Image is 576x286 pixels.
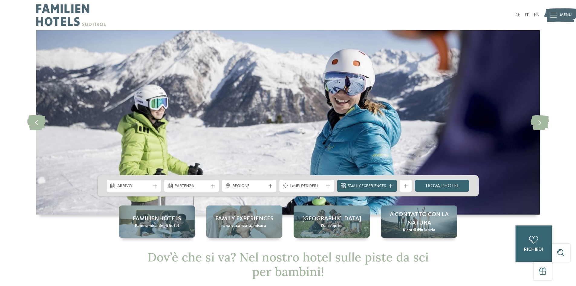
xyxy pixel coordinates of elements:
span: Panoramica degli hotel [135,223,179,229]
span: Una vacanza su misura [223,223,266,229]
span: Partenza [175,183,208,189]
span: Arrivo [117,183,151,189]
a: Hotel sulle piste da sci per bambini: divertimento senza confini [GEOGRAPHIC_DATA] Da scoprire [294,205,370,238]
a: Hotel sulle piste da sci per bambini: divertimento senza confini Family experiences Una vacanza s... [206,205,282,238]
span: A contatto con la natura [387,210,451,227]
span: Familienhotels [133,215,181,223]
a: Hotel sulle piste da sci per bambini: divertimento senza confini Familienhotels Panoramica degli ... [119,205,195,238]
span: [GEOGRAPHIC_DATA] [302,215,361,223]
span: Family experiences [215,215,273,223]
a: Hotel sulle piste da sci per bambini: divertimento senza confini A contatto con la natura Ricordi... [381,205,457,238]
span: richiedi [524,247,543,252]
img: Hotel sulle piste da sci per bambini: divertimento senza confini [36,30,540,215]
a: IT [525,13,529,18]
a: EN [534,13,540,18]
span: I miei desideri [290,183,324,189]
span: Menu [560,12,572,18]
span: Regione [233,183,266,189]
a: richiedi [516,225,552,262]
span: Family Experiences [348,183,386,189]
span: Dov’è che si va? Nel nostro hotel sulle piste da sci per bambini! [148,249,429,279]
a: trova l’hotel [415,180,470,192]
a: DE [514,13,520,18]
span: Ricordi d’infanzia [403,227,435,233]
span: Da scoprire [321,223,343,229]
